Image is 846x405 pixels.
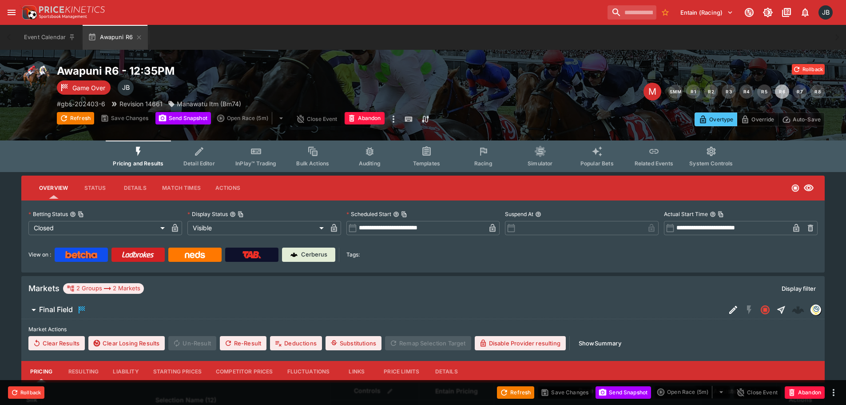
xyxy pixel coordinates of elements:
img: Ladbrokes [122,251,154,258]
p: Manawatu Itm (Bm74) [177,99,241,108]
span: Un-Result [168,336,216,350]
button: Notifications [797,4,813,20]
p: Suspend At [505,210,533,218]
button: Send Snapshot [596,386,651,399]
label: Market Actions [28,323,818,336]
span: Auditing [359,160,381,167]
div: Manawatu Itm (Bm74) [168,99,241,108]
nav: pagination navigation [668,84,825,99]
svg: Visible [803,183,814,193]
button: Match Times [155,177,208,199]
button: Substitutions [326,336,381,350]
div: gbsdatafreeway [810,305,821,315]
button: Documentation [778,4,794,20]
img: horse_racing.png [21,64,50,92]
button: Copy To Clipboard [238,211,244,217]
div: Event type filters [106,140,740,172]
button: Re-Result [220,336,266,350]
button: Clear Losing Results [88,336,165,350]
button: Overview [32,177,75,199]
button: R5 [757,84,771,99]
button: SGM Disabled [741,302,757,318]
button: R1 [686,84,700,99]
svg: Closed [791,184,800,192]
button: Links [337,361,377,382]
p: Betting Status [28,210,68,218]
span: Bulk Actions [296,160,329,167]
button: Copy To Clipboard [718,211,724,217]
p: Display Status [187,210,228,218]
span: Templates [413,160,440,167]
span: Detail Editor [183,160,215,167]
a: Cerberus [282,248,335,262]
label: View on : [28,248,51,262]
h5: Markets [28,283,60,293]
button: Price Limits [377,361,426,382]
button: R4 [739,84,754,99]
button: Straight [773,302,789,318]
button: Connected to PK [741,4,757,20]
button: R7 [793,84,807,99]
button: Competitor Prices [209,361,280,382]
button: Edit Detail [725,302,741,318]
button: more [388,112,399,126]
p: Auto-Save [793,115,821,124]
button: Betting StatusCopy To Clipboard [70,211,76,217]
p: Override [751,115,774,124]
button: Liability [106,361,146,382]
img: PriceKinetics Logo [20,4,37,21]
button: Rollback [792,64,825,75]
button: Refresh [497,386,534,399]
img: TabNZ [242,251,261,258]
h6: Final Field [39,305,73,314]
button: Display filter [776,281,821,296]
button: Rollback [8,386,44,399]
button: Final Field [21,301,725,319]
button: R2 [704,84,718,99]
button: Fluctuations [280,361,337,382]
p: Overtype [709,115,733,124]
button: Send Snapshot [155,112,211,124]
div: split button [655,386,730,398]
svg: Closed [760,305,771,315]
p: Game Over [72,83,105,92]
button: SMM [668,84,683,99]
button: No Bookmarks [658,5,672,20]
span: Mark an event as closed and abandoned. [345,113,385,122]
button: Suspend At [535,211,541,217]
label: Tags: [346,248,360,262]
span: Popular Bets [580,160,614,167]
button: Awapuni R6 [83,25,148,50]
button: Pricing [21,361,61,382]
p: Scheduled Start [346,210,391,218]
img: PriceKinetics [39,6,105,13]
span: Pricing and Results [113,160,163,167]
button: Disable Provider resulting [475,336,566,350]
button: Override [737,112,778,126]
button: Scheduled StartCopy To Clipboard [393,211,399,217]
button: ShowSummary [573,336,627,350]
p: Revision 14661 [119,99,163,108]
div: split button [214,112,290,124]
button: Clear Results [28,336,85,350]
button: open drawer [4,4,20,20]
button: Auto-Save [778,112,825,126]
button: Starting Prices [146,361,209,382]
button: Deductions [270,336,322,350]
p: Copy To Clipboard [57,99,105,108]
span: System Controls [689,160,733,167]
button: R3 [722,84,736,99]
button: Copy To Clipboard [401,211,407,217]
img: gbsdatafreeway [811,305,821,315]
button: Event Calendar [19,25,81,50]
img: Betcha [65,251,97,258]
input: search [608,5,656,20]
button: Abandon [785,386,825,399]
button: Refresh [57,112,94,124]
button: Abandon [345,112,385,124]
button: Details [115,177,155,199]
button: R8 [810,84,825,99]
button: Display StatusCopy To Clipboard [230,211,236,217]
button: Actual Start TimeCopy To Clipboard [710,211,716,217]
